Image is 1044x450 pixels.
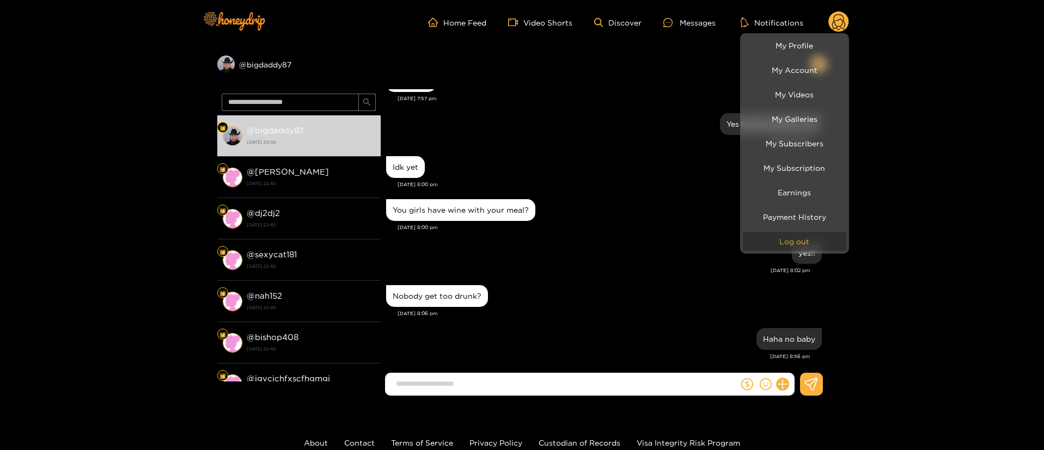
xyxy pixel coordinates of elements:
[743,134,846,153] a: My Subscribers
[743,60,846,79] a: My Account
[743,109,846,128] a: My Galleries
[743,207,846,226] a: Payment History
[743,183,846,202] a: Earnings
[743,158,846,177] a: My Subscription
[743,85,846,104] a: My Videos
[743,232,846,251] button: Log out
[743,36,846,55] a: My Profile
